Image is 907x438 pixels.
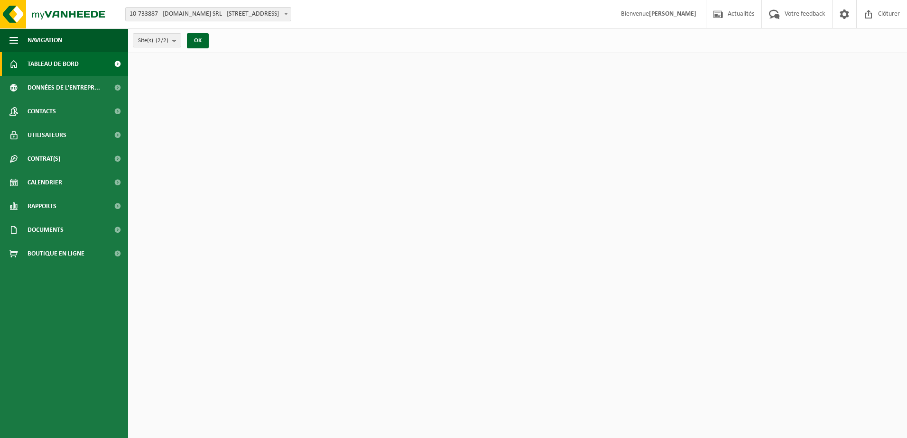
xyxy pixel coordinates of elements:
[126,8,291,21] span: 10-733887 - BODY-CONCEPT.BE SRL - 7011 GHLIN, RUE DE DOUVRAIN 13
[28,28,62,52] span: Navigation
[125,7,291,21] span: 10-733887 - BODY-CONCEPT.BE SRL - 7011 GHLIN, RUE DE DOUVRAIN 13
[28,171,62,194] span: Calendrier
[649,10,696,18] strong: [PERSON_NAME]
[28,242,84,265] span: Boutique en ligne
[28,52,79,76] span: Tableau de bord
[28,218,64,242] span: Documents
[133,33,181,47] button: Site(s)(2/2)
[28,123,66,147] span: Utilisateurs
[156,37,168,44] count: (2/2)
[28,100,56,123] span: Contacts
[28,194,56,218] span: Rapports
[187,33,209,48] button: OK
[28,76,100,100] span: Données de l'entrepr...
[138,34,168,48] span: Site(s)
[28,147,60,171] span: Contrat(s)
